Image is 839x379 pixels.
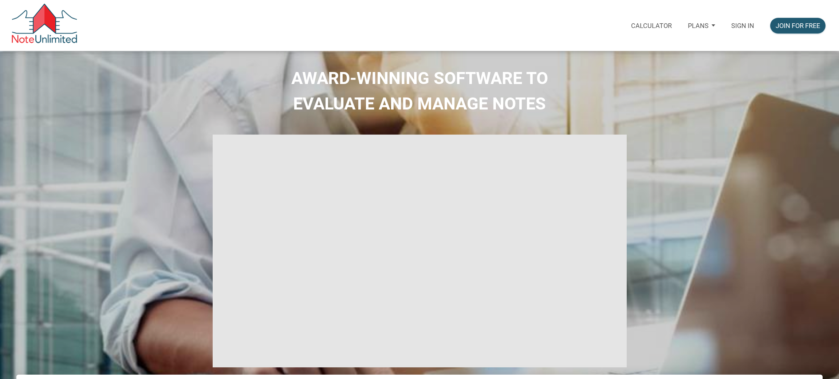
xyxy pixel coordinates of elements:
[213,135,627,367] iframe: NoteUnlimited
[731,22,754,29] p: Sign in
[688,22,709,29] p: Plans
[631,22,672,29] p: Calculator
[770,18,826,33] button: Join for free
[776,21,820,31] div: Join for free
[623,12,680,39] a: Calculator
[680,12,723,39] button: Plans
[5,65,834,116] h2: AWARD-WINNING SOFTWARE TO EVALUATE AND MANAGE NOTES
[723,12,762,39] a: Sign in
[762,12,834,39] a: Join for free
